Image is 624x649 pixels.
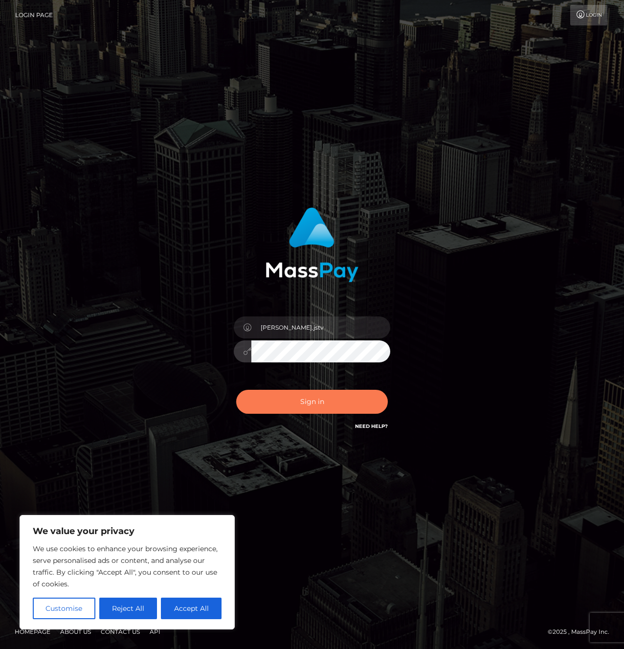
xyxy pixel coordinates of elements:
p: We use cookies to enhance your browsing experience, serve personalised ads or content, and analys... [33,543,222,590]
a: Need Help? [355,423,388,429]
a: Homepage [11,624,54,639]
a: API [146,624,164,639]
button: Customise [33,598,95,619]
a: Login [570,5,607,25]
a: Login Page [15,5,53,25]
a: Contact Us [97,624,144,639]
div: We value your privacy [20,515,235,629]
img: MassPay Login [266,207,358,282]
button: Reject All [99,598,157,619]
p: We value your privacy [33,525,222,537]
button: Accept All [161,598,222,619]
input: Username... [251,316,390,338]
a: About Us [56,624,95,639]
button: Sign in [236,390,388,414]
div: © 2025 , MassPay Inc. [548,627,617,637]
